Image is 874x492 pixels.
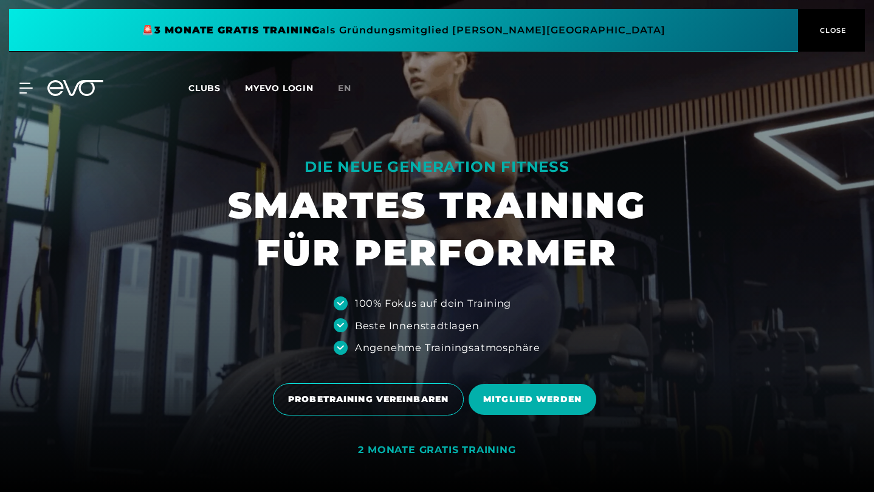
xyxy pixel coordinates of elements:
[798,9,865,52] button: CLOSE
[188,83,221,94] span: Clubs
[228,182,646,276] h1: SMARTES TRAINING FÜR PERFORMER
[338,81,366,95] a: en
[355,296,511,310] div: 100% Fokus auf dein Training
[273,374,469,425] a: PROBETRAINING VEREINBAREN
[355,318,480,333] div: Beste Innenstadtlagen
[817,25,847,36] span: CLOSE
[288,393,449,406] span: PROBETRAINING VEREINBAREN
[228,157,646,177] div: DIE NEUE GENERATION FITNESS
[483,393,582,406] span: MITGLIED WERDEN
[358,444,515,457] div: 2 MONATE GRATIS TRAINING
[338,83,351,94] span: en
[355,340,540,355] div: Angenehme Trainingsatmosphäre
[469,375,601,424] a: MITGLIED WERDEN
[188,82,245,94] a: Clubs
[245,83,314,94] a: MYEVO LOGIN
